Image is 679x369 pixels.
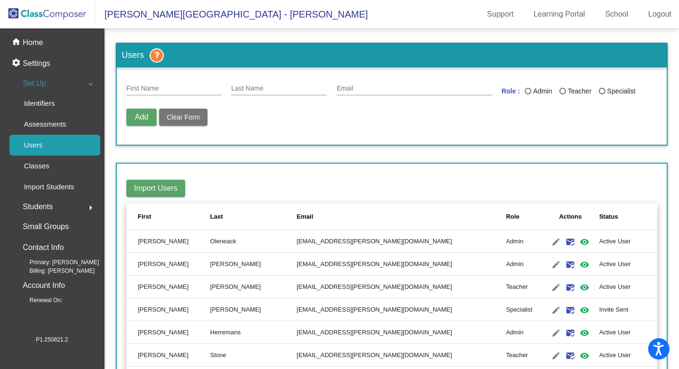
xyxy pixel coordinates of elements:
[23,200,53,213] span: Students
[24,119,66,130] p: Assessments
[126,276,210,298] td: [PERSON_NAME]
[550,259,562,270] mat-icon: edit
[138,212,210,221] div: First
[599,253,657,276] td: Active User
[550,236,562,248] mat-icon: edit
[550,350,562,361] mat-icon: edit
[210,276,297,298] td: [PERSON_NAME]
[23,37,43,48] p: Home
[138,212,151,221] div: First
[506,212,519,221] div: Role
[506,298,542,321] td: Specialist
[95,7,368,22] span: [PERSON_NAME][GEOGRAPHIC_DATA] - [PERSON_NAME]
[579,327,590,339] mat-icon: visibility
[24,181,74,193] p: Import Students
[480,7,521,22] a: Support
[525,86,642,99] mat-radio-group: Last Name
[11,58,23,69] mat-icon: settings
[641,7,679,22] a: Logout
[297,253,506,276] td: [EMAIL_ADDRESS][PERSON_NAME][DOMAIN_NAME]
[11,37,23,48] mat-icon: home
[565,350,576,361] mat-icon: mark_email_read
[135,113,148,121] span: Add
[126,180,185,197] button: Import Users
[210,253,297,276] td: [PERSON_NAME]
[599,298,657,321] td: Invite Sent
[210,344,297,367] td: Stone
[231,85,327,92] input: Last Name
[565,327,576,339] mat-icon: mark_email_read
[126,85,222,92] input: First Name
[126,253,210,276] td: [PERSON_NAME]
[210,212,297,221] div: Last
[605,86,636,96] div: Specialist
[599,321,657,344] td: Active User
[297,212,313,221] div: Email
[210,212,223,221] div: Last
[550,282,562,293] mat-icon: edit
[597,7,636,22] a: School
[85,79,96,90] mat-icon: arrow_drop_down
[23,241,64,254] p: Contact Info
[542,203,599,230] th: Actions
[24,160,49,172] p: Classes
[126,109,157,126] button: Add
[126,230,210,253] td: [PERSON_NAME]
[579,350,590,361] mat-icon: visibility
[23,58,50,69] p: Settings
[565,259,576,270] mat-icon: mark_email_read
[337,85,492,92] input: E Mail
[297,276,506,298] td: [EMAIL_ADDRESS][PERSON_NAME][DOMAIN_NAME]
[501,86,520,99] mat-label: Role :
[210,321,297,344] td: Herremans
[23,279,65,292] p: Account Info
[297,212,506,221] div: Email
[599,276,657,298] td: Active User
[506,253,542,276] td: Admin
[579,259,590,270] mat-icon: visibility
[210,230,297,253] td: Oleneack
[23,77,46,90] span: Set Up
[506,276,542,298] td: Teacher
[297,230,506,253] td: [EMAIL_ADDRESS][PERSON_NAME][DOMAIN_NAME]
[599,344,657,367] td: Active User
[599,230,657,253] td: Active User
[24,139,42,151] p: Users
[565,304,576,316] mat-icon: mark_email_read
[85,202,96,213] mat-icon: arrow_right
[126,344,210,367] td: [PERSON_NAME]
[167,113,200,121] span: Clear Form
[126,321,210,344] td: [PERSON_NAME]
[550,304,562,316] mat-icon: edit
[126,298,210,321] td: [PERSON_NAME]
[210,298,297,321] td: [PERSON_NAME]
[599,212,646,221] div: Status
[506,344,542,367] td: Teacher
[159,109,207,126] button: Clear Form
[24,98,55,109] p: Identifiers
[566,86,592,96] div: Teacher
[579,282,590,293] mat-icon: visibility
[14,296,62,304] span: Renewal On:
[599,212,618,221] div: Status
[117,44,667,67] h3: Users
[14,258,99,267] span: Primary: [PERSON_NAME]
[297,298,506,321] td: [EMAIL_ADDRESS][PERSON_NAME][DOMAIN_NAME]
[14,267,94,275] span: Billing: [PERSON_NAME]
[506,321,542,344] td: Admin
[297,344,506,367] td: [EMAIL_ADDRESS][PERSON_NAME][DOMAIN_NAME]
[23,220,69,233] p: Small Groups
[550,327,562,339] mat-icon: edit
[506,212,542,221] div: Role
[579,304,590,316] mat-icon: visibility
[297,321,506,344] td: [EMAIL_ADDRESS][PERSON_NAME][DOMAIN_NAME]
[506,230,542,253] td: Admin
[526,7,593,22] a: Learning Portal
[565,236,576,248] mat-icon: mark_email_read
[579,236,590,248] mat-icon: visibility
[565,282,576,293] mat-icon: mark_email_read
[134,184,178,192] span: Import Users
[531,86,552,96] div: Admin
